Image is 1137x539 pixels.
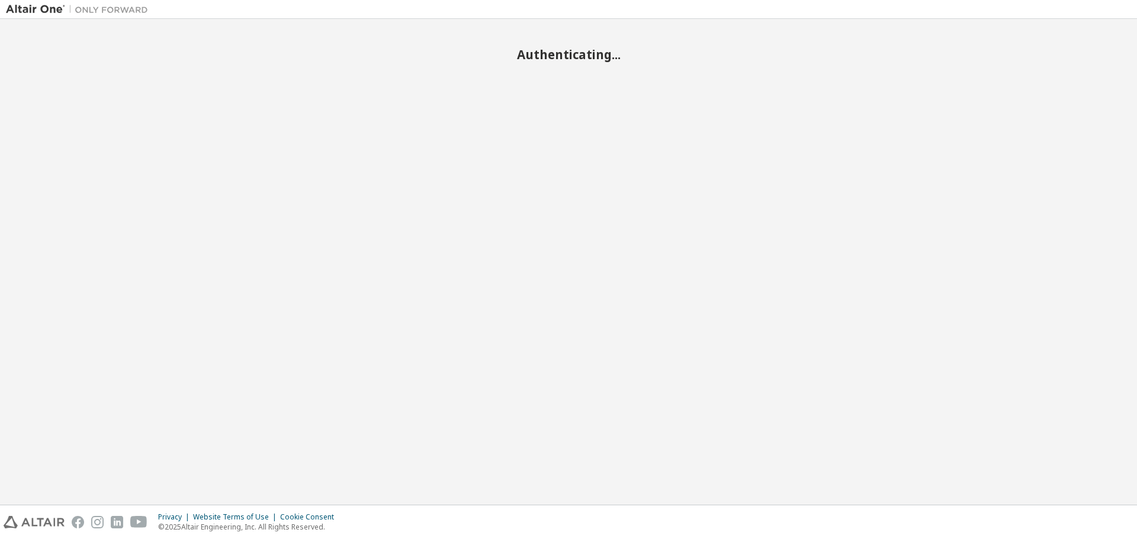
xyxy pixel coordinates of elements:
div: Cookie Consent [280,512,341,522]
img: facebook.svg [72,516,84,528]
img: linkedin.svg [111,516,123,528]
img: youtube.svg [130,516,147,528]
img: instagram.svg [91,516,104,528]
p: © 2025 Altair Engineering, Inc. All Rights Reserved. [158,522,341,532]
img: altair_logo.svg [4,516,65,528]
div: Privacy [158,512,193,522]
div: Website Terms of Use [193,512,280,522]
img: Altair One [6,4,154,15]
h2: Authenticating... [6,47,1131,62]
